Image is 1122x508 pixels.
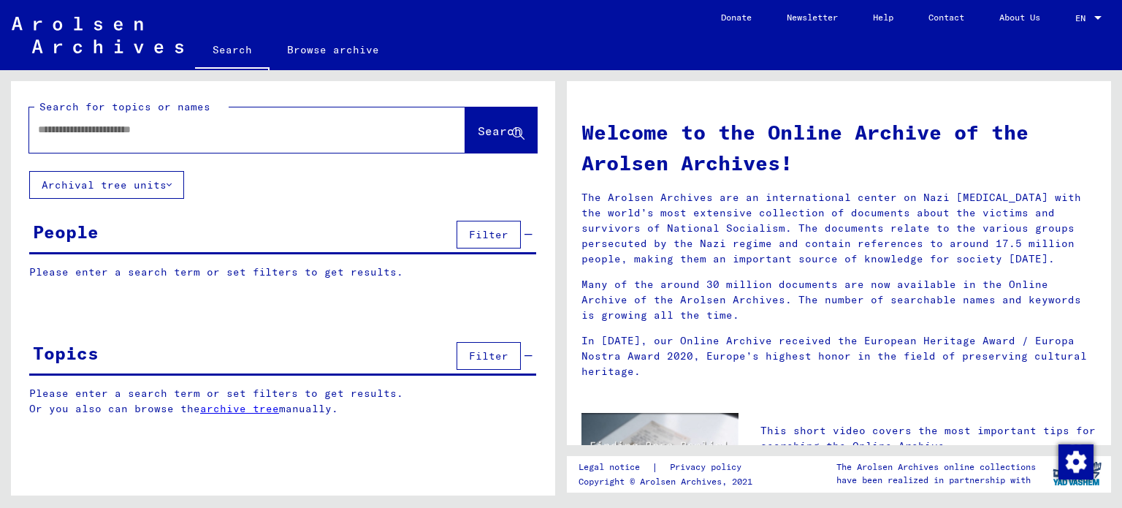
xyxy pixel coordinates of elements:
p: Please enter a search term or set filters to get results. Or you also can browse the manually. [29,386,537,417]
button: Filter [457,342,521,370]
p: Many of the around 30 million documents are now available in the Online Archive of the Arolsen Ar... [581,277,1096,323]
a: Browse archive [270,32,397,67]
p: This short video covers the most important tips for searching the Online Archive. [760,423,1096,454]
div: People [33,219,99,245]
img: Arolsen_neg.svg [12,17,183,53]
p: have been realized in partnership with [836,474,1036,487]
img: Change consent [1058,444,1094,479]
a: archive tree [200,402,279,415]
p: Please enter a search term or set filters to get results. [29,265,536,280]
a: Search [195,32,270,70]
div: Topics [33,340,99,366]
img: video.jpg [581,413,739,498]
a: Privacy policy [658,460,759,475]
p: The Arolsen Archives online collections [836,460,1036,474]
button: Search [465,107,537,153]
mat-label: Search for topics or names [39,100,210,113]
div: | [579,460,759,475]
span: EN [1075,13,1091,23]
button: Filter [457,221,521,249]
p: The Arolsen Archives are an international center on Nazi [MEDICAL_DATA] with the world’s most ext... [581,190,1096,267]
span: Filter [469,349,508,363]
p: Copyright © Arolsen Archives, 2021 [579,475,759,488]
span: Search [478,124,522,138]
a: Legal notice [579,460,652,475]
img: yv_logo.png [1050,455,1104,492]
p: In [DATE], our Online Archive received the European Heritage Award / Europa Nostra Award 2020, Eu... [581,333,1096,379]
div: Change consent [1058,444,1093,479]
h1: Welcome to the Online Archive of the Arolsen Archives! [581,117,1096,178]
span: Filter [469,228,508,241]
button: Archival tree units [29,171,184,199]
